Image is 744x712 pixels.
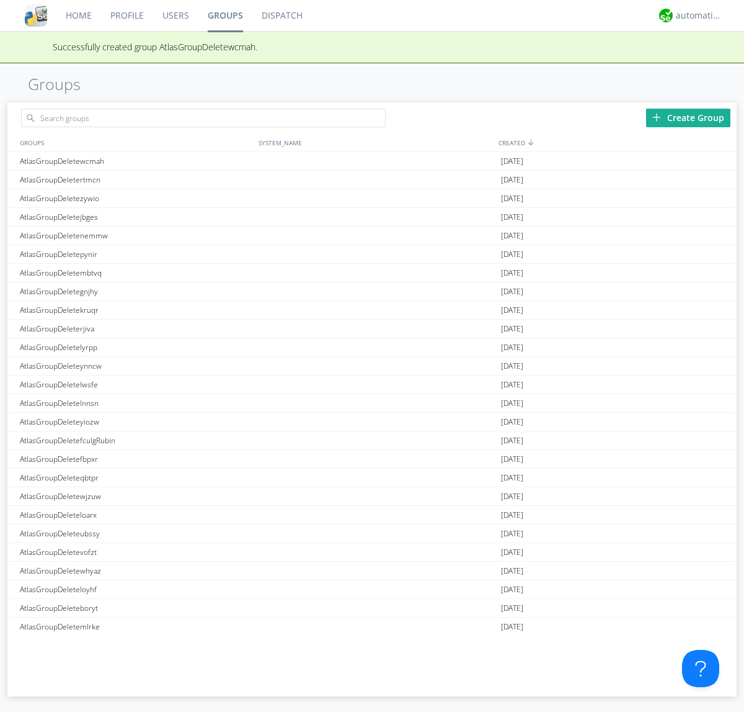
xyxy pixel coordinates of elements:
[17,618,255,636] div: AtlasGroupDeletemlrke
[7,413,737,431] a: AtlasGroupDeleteyiozw[DATE]
[501,152,523,171] span: [DATE]
[646,109,730,127] div: Create Group
[501,320,523,338] span: [DATE]
[17,320,255,338] div: AtlasGroupDeleterjiva
[7,264,737,282] a: AtlasGroupDeletembtvq[DATE]
[501,357,523,376] span: [DATE]
[17,171,255,189] div: AtlasGroupDeletertmcn
[7,599,737,618] a: AtlasGroupDeleteboryt[DATE]
[7,338,737,357] a: AtlasGroupDeletelyrpp[DATE]
[682,650,719,687] iframe: Toggle Customer Support
[501,431,523,450] span: [DATE]
[7,301,737,320] a: AtlasGroupDeletekruqr[DATE]
[17,431,255,449] div: AtlasGroupDeletefculgRubin
[501,282,523,301] span: [DATE]
[7,376,737,394] a: AtlasGroupDeletelwsfe[DATE]
[501,208,523,227] span: [DATE]
[501,245,523,264] span: [DATE]
[7,562,737,580] a: AtlasGroupDeletewhyaz[DATE]
[17,394,255,412] div: AtlasGroupDeletelnnsn
[9,41,257,53] span: Successfully created group AtlasGroupDeletewcmah.
[25,4,47,27] img: cddb5a64eb264b2086981ab96f4c1ba7
[17,376,255,394] div: AtlasGroupDeletelwsfe
[17,599,255,617] div: AtlasGroupDeleteboryt
[7,580,737,599] a: AtlasGroupDeleteloyhf[DATE]
[7,450,737,469] a: AtlasGroupDeletefbpxr[DATE]
[501,376,523,394] span: [DATE]
[7,525,737,543] a: AtlasGroupDeleteubssy[DATE]
[501,599,523,618] span: [DATE]
[17,264,255,282] div: AtlasGroupDeletembtvq
[17,543,255,561] div: AtlasGroupDeletevofzt
[501,338,523,357] span: [DATE]
[17,227,255,245] div: AtlasGroupDeletenemmw
[7,543,737,562] a: AtlasGroupDeletevofzt[DATE]
[501,525,523,543] span: [DATE]
[501,301,523,320] span: [DATE]
[7,394,737,413] a: AtlasGroupDeletelnnsn[DATE]
[7,469,737,487] a: AtlasGroupDeleteqbtpr[DATE]
[501,171,523,189] span: [DATE]
[21,109,386,127] input: Search groups
[7,152,737,171] a: AtlasGroupDeletewcmah[DATE]
[17,338,255,356] div: AtlasGroupDeletelyrpp
[17,152,255,170] div: AtlasGroupDeletewcmah
[17,282,255,300] div: AtlasGroupDeletegnjhy
[501,413,523,431] span: [DATE]
[501,543,523,562] span: [DATE]
[501,394,523,413] span: [DATE]
[7,618,737,636] a: AtlasGroupDeletemlrke[DATE]
[7,487,737,506] a: AtlasGroupDeletewjzuw[DATE]
[17,580,255,598] div: AtlasGroupDeleteloyhf
[495,133,737,151] div: CREATED
[7,171,737,189] a: AtlasGroupDeletertmcn[DATE]
[7,227,737,245] a: AtlasGroupDeletenemmw[DATE]
[501,264,523,282] span: [DATE]
[659,9,673,22] img: d2d01cd9b4174d08988066c6d424eccd
[17,245,255,263] div: AtlasGroupDeletepynir
[17,133,252,151] div: GROUPS
[7,357,737,376] a: AtlasGroupDeleteynncw[DATE]
[17,189,255,207] div: AtlasGroupDeletezywio
[501,450,523,469] span: [DATE]
[17,301,255,319] div: AtlasGroupDeletekruqr
[17,506,255,524] div: AtlasGroupDeleteloarx
[17,487,255,505] div: AtlasGroupDeletewjzuw
[7,245,737,264] a: AtlasGroupDeletepynir[DATE]
[255,133,495,151] div: SYSTEM_NAME
[652,113,661,122] img: plus.svg
[7,282,737,301] a: AtlasGroupDeletegnjhy[DATE]
[501,618,523,636] span: [DATE]
[501,506,523,525] span: [DATE]
[17,450,255,468] div: AtlasGroupDeletefbpxr
[17,562,255,580] div: AtlasGroupDeletewhyaz
[17,357,255,375] div: AtlasGroupDeleteynncw
[17,525,255,543] div: AtlasGroupDeleteubssy
[7,506,737,525] a: AtlasGroupDeleteloarx[DATE]
[7,320,737,338] a: AtlasGroupDeleterjiva[DATE]
[7,431,737,450] a: AtlasGroupDeletefculgRubin[DATE]
[17,469,255,487] div: AtlasGroupDeleteqbtpr
[501,189,523,208] span: [DATE]
[501,469,523,487] span: [DATE]
[676,9,722,22] div: automation+atlas
[501,580,523,599] span: [DATE]
[7,189,737,208] a: AtlasGroupDeletezywio[DATE]
[501,562,523,580] span: [DATE]
[17,208,255,226] div: AtlasGroupDeletejbges
[7,208,737,227] a: AtlasGroupDeletejbges[DATE]
[501,227,523,245] span: [DATE]
[501,487,523,506] span: [DATE]
[17,413,255,431] div: AtlasGroupDeleteyiozw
